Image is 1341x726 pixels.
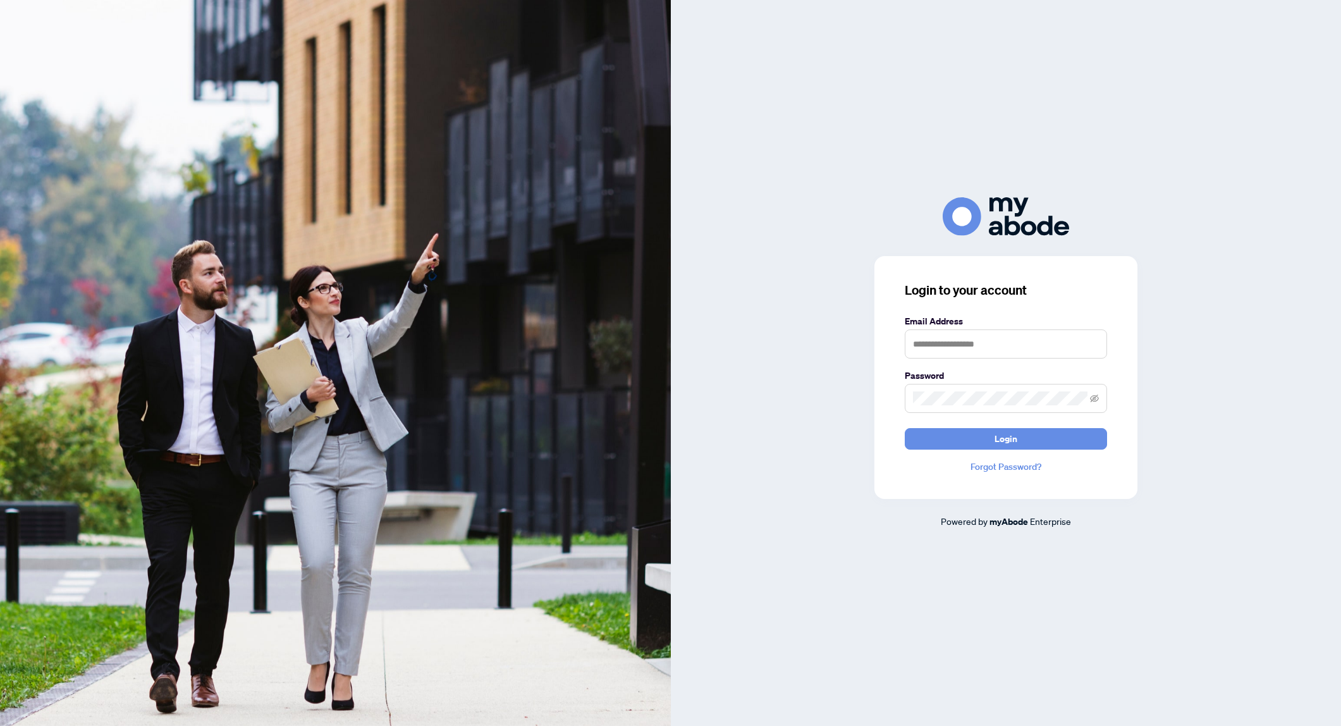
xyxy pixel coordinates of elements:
span: Login [995,429,1017,449]
label: Password [905,369,1107,383]
span: eye-invisible [1090,394,1099,403]
h3: Login to your account [905,281,1107,299]
a: myAbode [989,515,1028,529]
button: Login [905,428,1107,450]
span: Powered by [941,515,988,527]
span: Enterprise [1030,515,1071,527]
label: Email Address [905,314,1107,328]
a: Forgot Password? [905,460,1107,474]
img: ma-logo [943,197,1069,236]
